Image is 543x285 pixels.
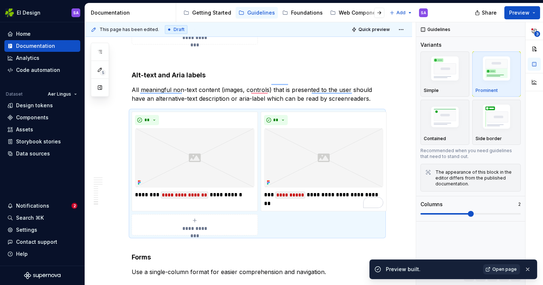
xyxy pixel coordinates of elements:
a: Settings [4,224,80,236]
div: Columns [420,201,443,208]
div: Preview built. [386,266,479,273]
div: Dataset [6,91,23,97]
div: Documentation [16,42,55,50]
p: Prominent [476,88,498,93]
img: placeholder [476,102,518,134]
p: Use a single-column format for easier comprehension and navigation. [132,267,383,276]
a: Design tokens [4,100,80,111]
p: 2 [518,201,521,207]
p: Simple [424,88,439,93]
a: Components [4,112,80,123]
span: Aer Lingus [48,91,71,97]
div: Documentation [91,9,173,16]
img: placeholder [476,54,518,86]
button: Preview [504,6,540,19]
div: To enrich screen reader interactions, please activate Accessibility in Grammarly extension settings [264,190,384,208]
div: Web Components [339,9,384,16]
div: Code automation [16,66,60,74]
a: Foundations [279,7,326,19]
svg: Supernova Logo [24,272,61,279]
div: Page tree [181,5,386,20]
p: Side border [476,136,502,142]
div: EI Design [17,9,40,16]
a: Storybook stories [4,136,80,147]
img: 602556c1-a373-498a-a264-6762346af7eb.png [135,128,255,188]
div: Data sources [16,150,50,157]
div: Home [16,30,31,38]
span: 3 [534,31,540,37]
span: Share [482,9,497,16]
button: Quick preview [349,24,393,35]
div: SA [421,10,426,16]
div: Guidelines [247,9,275,16]
img: placeholder [424,104,466,132]
span: 2 [71,203,77,209]
div: Notifications [16,202,49,209]
button: Help [4,248,80,260]
div: Variants [420,41,442,49]
div: The appearance of this block in the editor differs from the published documentation. [435,169,516,187]
button: placeholderSide border [472,100,521,145]
button: placeholderContained [420,100,469,145]
img: 56b5df98-d96d-4d7e-807c-0afdf3bdaefa.png [5,8,14,17]
div: Contact support [16,238,57,246]
span: Quick preview [358,27,390,32]
span: Preview [509,9,530,16]
a: Assets [4,124,80,135]
a: Getting Started [181,7,234,19]
a: Analytics [4,52,80,64]
a: Code automation [4,64,80,76]
button: placeholderSimple [420,51,469,97]
button: Contact support [4,236,80,248]
p: Contained [424,136,446,142]
div: **To enrich screen reader interactions, please activate Accessibility in Grammarly extension sett... [261,112,387,212]
h4: Forms [132,244,383,262]
button: Search ⌘K [4,212,80,224]
div: Design tokens [16,102,53,109]
h4: Alt-text and Aria labels [132,71,383,80]
div: Search ⌘K [16,214,44,222]
a: Open page [483,264,520,274]
div: Assets [16,126,33,133]
button: placeholderProminent [472,51,521,97]
a: Web Components [327,7,387,19]
button: Notifications2 [4,200,80,212]
div: SA [73,10,79,16]
div: Foundations [291,9,323,16]
img: placeholder [424,54,466,86]
a: Home [4,28,80,40]
span: Add [396,10,406,16]
span: Open page [492,266,517,272]
span: 5 [100,70,106,76]
div: Getting Started [192,9,231,16]
div: Recommended when you need guidelines that need to stand out. [420,148,521,159]
p: All meaningful non-text content (images, controls) that is presented to the user should have an a... [132,85,383,103]
a: Documentation [4,40,80,52]
div: Help [16,250,28,258]
div: Components [16,114,49,121]
span: This page has been edited. [100,27,159,32]
button: EI DesignSA [1,5,83,20]
button: Share [471,6,501,19]
div: Analytics [16,54,39,62]
div: Settings [16,226,37,234]
img: 602556c1-a373-498a-a264-6762346af7eb.png [264,128,384,188]
span: Draft [174,27,185,32]
a: Data sources [4,148,80,159]
div: Storybook stories [16,138,61,145]
button: Add [387,8,415,18]
a: Guidelines [236,7,278,19]
button: Aer Lingus [44,89,80,99]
